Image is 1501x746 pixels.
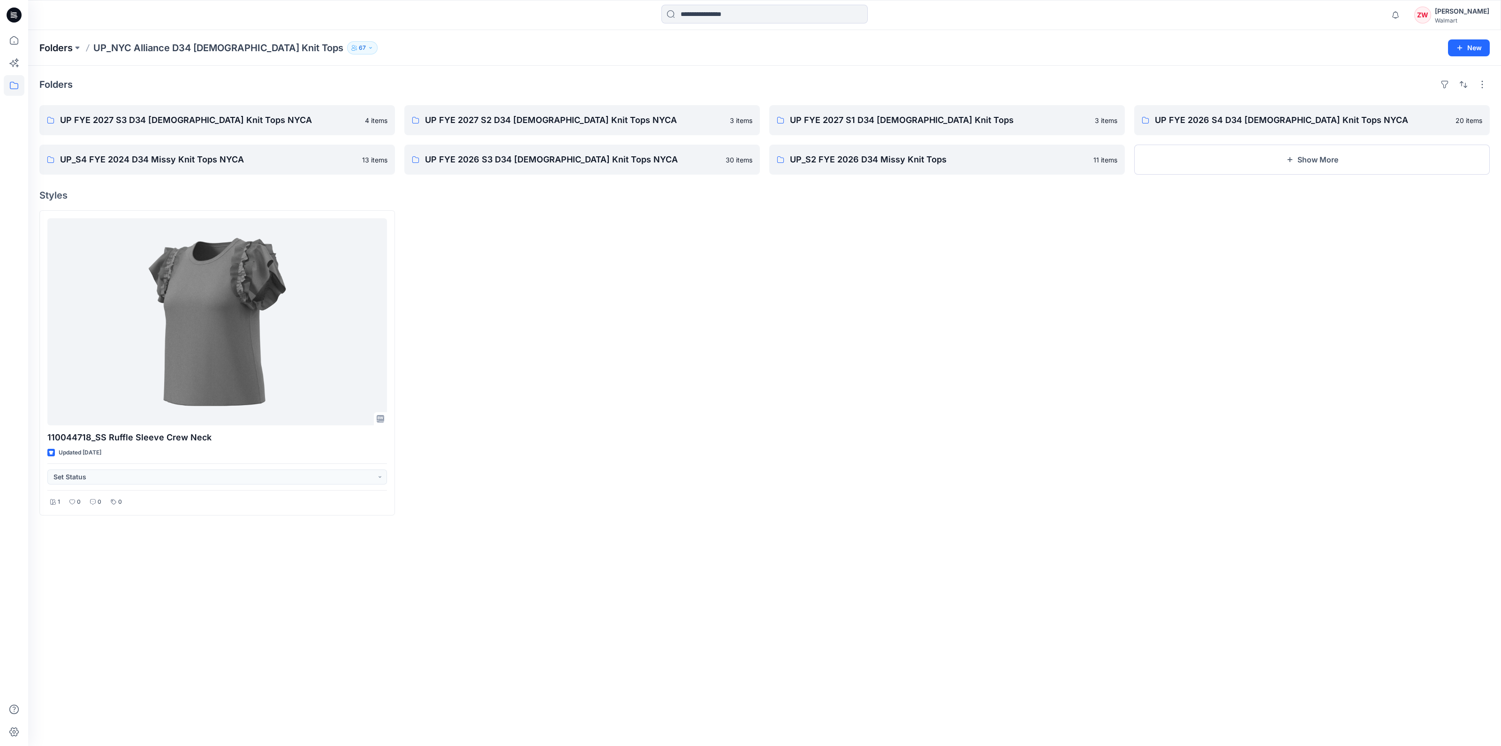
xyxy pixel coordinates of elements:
[58,497,60,507] p: 1
[365,115,387,125] p: 4 items
[425,153,720,166] p: UP FYE 2026 S3 D34 [DEMOGRAPHIC_DATA] Knit Tops NYCA
[39,145,395,175] a: UP_S4 FYE 2024 D34 Missy Knit Tops NYCA13 items
[1134,145,1490,175] button: Show More
[118,497,122,507] p: 0
[98,497,101,507] p: 0
[77,497,81,507] p: 0
[1093,155,1117,165] p: 11 items
[1435,6,1489,17] div: [PERSON_NAME]
[39,41,73,54] a: Folders
[59,448,101,458] p: Updated [DATE]
[790,153,1088,166] p: UP_S2 FYE 2026 D34 Missy Knit Tops
[93,41,343,54] p: UP_NYC Alliance D34 [DEMOGRAPHIC_DATA] Knit Tops
[39,105,395,135] a: UP FYE 2027 S3 D34 [DEMOGRAPHIC_DATA] Knit Tops NYCA4 items
[1435,17,1489,24] div: Walmart
[359,43,366,53] p: 67
[425,114,724,127] p: UP FYE 2027 S2 D34 [DEMOGRAPHIC_DATA] Knit Tops NYCA
[404,105,760,135] a: UP FYE 2027 S2 D34 [DEMOGRAPHIC_DATA] Knit Tops NYCA3 items
[362,155,387,165] p: 13 items
[726,155,752,165] p: 30 items
[1134,105,1490,135] a: UP FYE 2026 S4 D34 [DEMOGRAPHIC_DATA] Knit Tops NYCA20 items
[730,115,752,125] p: 3 items
[39,79,73,90] h4: Folders
[1414,7,1431,23] div: ZW
[1095,115,1117,125] p: 3 items
[47,431,387,444] p: 110044718_SS Ruffle Sleeve Crew Neck
[47,218,387,425] a: 110044718_SS Ruffle Sleeve Crew Neck
[790,114,1089,127] p: UP FYE 2027 S1 D34 [DEMOGRAPHIC_DATA] Knit Tops
[1448,39,1490,56] button: New
[769,145,1125,175] a: UP_S2 FYE 2026 D34 Missy Knit Tops11 items
[39,190,1490,201] h4: Styles
[1456,115,1482,125] p: 20 items
[404,145,760,175] a: UP FYE 2026 S3 D34 [DEMOGRAPHIC_DATA] Knit Tops NYCA30 items
[769,105,1125,135] a: UP FYE 2027 S1 D34 [DEMOGRAPHIC_DATA] Knit Tops3 items
[347,41,378,54] button: 67
[60,153,356,166] p: UP_S4 FYE 2024 D34 Missy Knit Tops NYCA
[60,114,359,127] p: UP FYE 2027 S3 D34 [DEMOGRAPHIC_DATA] Knit Tops NYCA
[1155,114,1450,127] p: UP FYE 2026 S4 D34 [DEMOGRAPHIC_DATA] Knit Tops NYCA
